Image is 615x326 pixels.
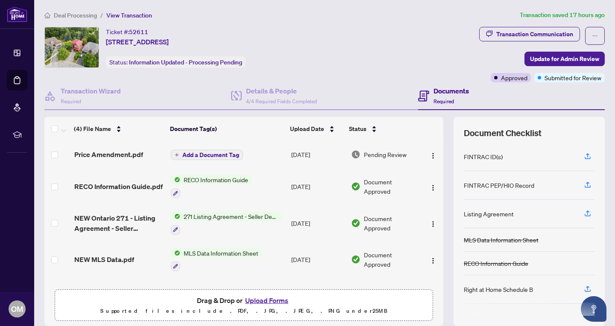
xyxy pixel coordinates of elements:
span: Add a Document Tag [182,152,239,158]
span: Document Checklist [464,127,542,139]
div: Transaction Communication [496,27,573,41]
img: logo [7,6,27,22]
img: Status Icon [171,212,180,221]
img: Status Icon [171,175,180,184]
span: ellipsis [592,33,598,39]
img: Status Icon [171,248,180,258]
th: Status [346,117,420,141]
td: [DATE] [288,242,348,278]
article: Transaction saved 17 hours ago [520,10,605,20]
button: Add a Document Tag [171,150,243,160]
span: Drag & Drop or [197,295,291,306]
img: Document Status [351,150,360,159]
span: View Transaction [106,12,152,19]
span: (4) File Name [74,124,111,134]
span: Upload Date [290,124,324,134]
th: Upload Date [287,117,346,141]
span: Information Updated - Processing Pending [129,58,242,66]
th: (4) File Name [70,117,167,141]
th: Document Tag(s) [167,117,287,141]
div: FINTRAC ID(s) [464,152,503,161]
span: OM [11,303,23,315]
span: home [44,12,50,18]
span: Update for Admin Review [530,52,599,66]
span: Document Approved [364,250,419,269]
span: Approved [501,73,527,82]
img: Document Status [351,218,360,228]
button: Status IconRECO Information Guide [171,175,252,198]
button: Transaction Communication [479,27,580,41]
img: Logo [430,257,436,264]
span: Pending Review [364,150,407,159]
span: 52611 [129,28,148,36]
img: IMG-W12395884_1.jpg [45,27,99,67]
span: NEW Ontario 271 - Listing Agreement - Seller Designated Representation Agreement - Authority to O... [74,213,164,233]
p: Supported files include .PDF, .JPG, .JPEG, .PNG under 25 MB [60,306,428,316]
span: Document Approved [364,214,419,233]
span: Required [61,98,81,105]
div: RECO Information Guide [464,259,528,268]
h4: Transaction Wizard [61,86,121,96]
span: NEW MLS Data.pdf [74,254,134,265]
button: Logo [426,148,440,161]
button: Status IconMLS Data Information Sheet [171,248,262,271]
span: RECO Information Guide.pdf [74,181,163,192]
div: Ticket #: [106,27,148,37]
img: Logo [430,152,436,159]
span: Document Approved [364,177,419,196]
span: [STREET_ADDRESS] [106,37,169,47]
button: Add a Document Tag [171,149,243,160]
li: / [100,10,103,20]
span: Submitted for Review [545,73,601,82]
div: MLS Data Information Sheet [464,235,539,244]
div: FINTRAC PEP/HIO Record [464,180,534,190]
span: RECO Information Guide [180,175,252,184]
span: Status [349,124,366,134]
div: Right at Home Schedule B [464,285,533,294]
td: [DATE] [288,205,348,242]
img: Document Status [351,182,360,191]
button: Logo [426,180,440,193]
span: 4/4 Required Fields Completed [246,98,317,105]
button: Status Icon271 Listing Agreement - Seller Designated Representation Agreement Authority to Offer ... [171,212,281,235]
button: Logo [426,253,440,266]
span: Price Amendment.pdf [74,149,143,160]
span: 271 Listing Agreement - Seller Designated Representation Agreement Authority to Offer for Sale [180,212,281,221]
img: Document Status [351,255,360,264]
h4: Details & People [246,86,317,96]
span: Required [433,98,454,105]
td: [DATE] [288,168,348,205]
button: Open asap [581,296,606,322]
span: MLS Data Information Sheet [180,248,262,258]
span: Drag & Drop orUpload FormsSupported files include .PDF, .JPG, .JPEG, .PNG under25MB [55,290,433,321]
td: [DATE] [288,141,348,168]
span: Deal Processing [54,12,97,19]
div: Listing Agreement [464,209,514,218]
img: Logo [430,221,436,227]
img: Logo [430,184,436,191]
button: Logo [426,216,440,230]
span: plus [175,153,179,157]
div: Status: [106,56,246,68]
button: Update for Admin Review [524,52,605,66]
h4: Documents [433,86,469,96]
button: Upload Forms [243,295,291,306]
